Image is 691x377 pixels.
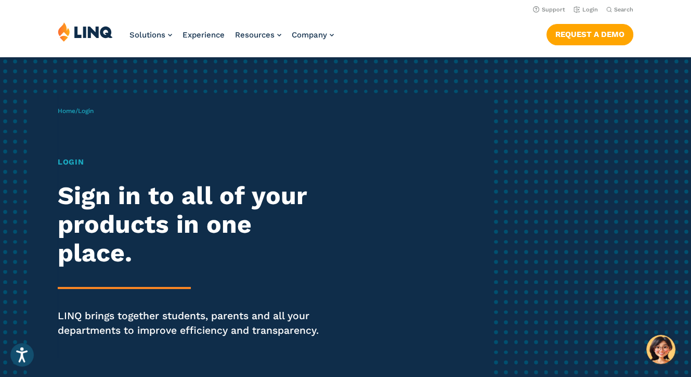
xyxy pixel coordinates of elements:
h1: Login [58,156,324,168]
span: Company [292,30,327,40]
img: LINQ | K‑12 Software [58,22,113,42]
a: Resources [235,30,281,40]
span: Resources [235,30,275,40]
a: Company [292,30,334,40]
nav: Button Navigation [546,22,633,45]
button: Open Search Bar [606,6,633,14]
a: Request a Demo [546,24,633,45]
a: Login [573,6,598,13]
nav: Primary Navigation [129,22,334,56]
a: Home [58,107,75,115]
span: Search [614,6,633,13]
h2: Sign in to all of your products in one place. [58,181,324,268]
p: LINQ brings together students, parents and all your departments to improve efficiency and transpa... [58,309,324,338]
a: Solutions [129,30,172,40]
span: Solutions [129,30,165,40]
a: Experience [182,30,225,40]
span: / [58,107,94,115]
button: Hello, have a question? Let’s chat. [646,335,675,364]
a: Support [533,6,565,13]
span: Login [78,107,94,115]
